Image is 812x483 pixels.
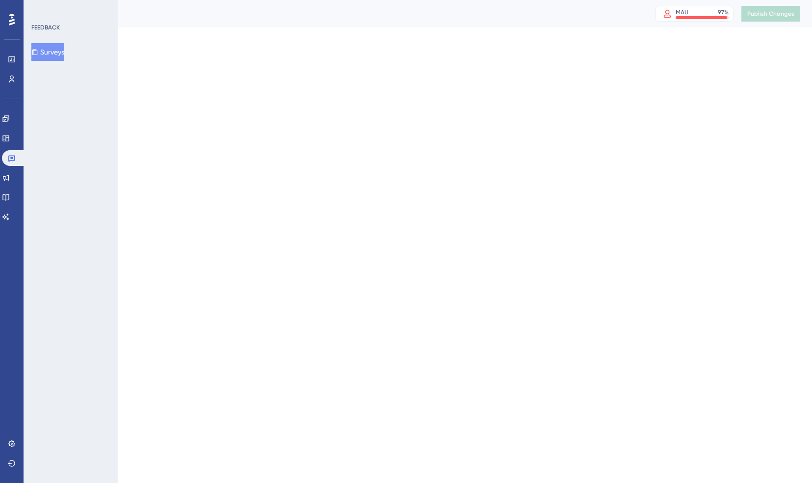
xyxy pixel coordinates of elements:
span: Publish Changes [747,10,794,18]
div: FEEDBACK [31,24,60,31]
div: 97 % [718,8,729,16]
button: Publish Changes [741,6,800,22]
button: Surveys [31,43,64,61]
div: MAU [676,8,688,16]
